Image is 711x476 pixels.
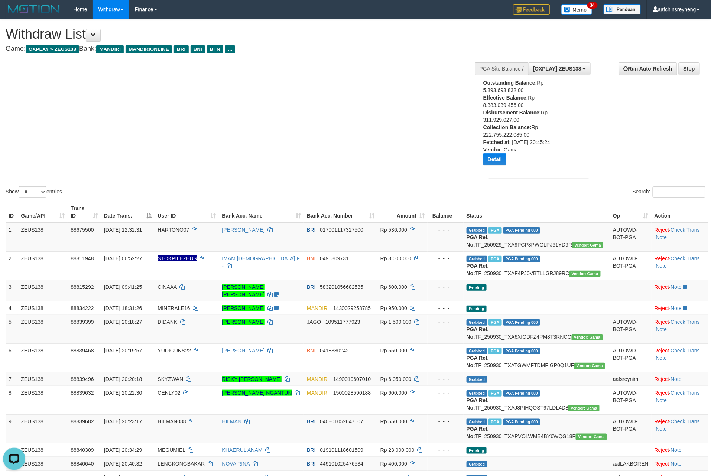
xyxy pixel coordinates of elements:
b: Fetched at [483,139,509,145]
td: · [652,301,708,315]
img: MOTION_logo.png [6,4,62,15]
span: Nama rekening ada tanda titik/strip, harap diedit [158,255,197,261]
th: Balance [428,202,464,223]
div: - - - [431,389,461,397]
span: YUDIGUNS22 [158,348,191,353]
span: Vendor URL: https://trx31.1velocity.biz [574,363,606,369]
th: Bank Acc. Name: activate to sort column ascending [219,202,304,223]
a: Reject [655,255,669,261]
span: BRI [307,418,315,424]
span: MANDIRI [307,390,329,396]
span: 88839468 [71,348,94,353]
div: - - - [431,304,461,312]
span: Rp 550.000 [380,418,407,424]
span: PGA Pending [503,390,540,397]
td: ZEUS138 [18,223,68,252]
span: Grabbed [467,390,487,397]
span: BRI [174,45,188,53]
span: [OXPLAY] ZEUS138 [533,66,581,72]
td: · · [652,343,708,372]
td: aafsreynim [610,372,652,386]
a: Reject [655,461,669,467]
a: Stop [679,62,700,75]
span: Grabbed [467,348,487,354]
a: Check Trans [671,418,700,424]
span: JAGO [307,319,321,325]
td: · · [652,251,708,280]
a: Note [671,305,682,311]
span: 34 [587,2,597,9]
td: TF_250930_TXAPVOLWMB4BY6WQG18P [464,414,610,443]
img: Button%20Memo.svg [561,4,592,15]
span: 88839399 [71,319,94,325]
td: TF_250930_TXAJ8PIHQOST97LDL4D8 [464,386,610,414]
a: [PERSON_NAME] NGANTUN [222,390,292,396]
td: TF_250930_TXAF4PJ0VBTLLGRJ89RC [464,251,610,280]
a: Reject [655,319,669,325]
th: Op: activate to sort column ascending [610,202,652,223]
a: [PERSON_NAME] [222,348,265,353]
span: Vendor URL: https://trx31.1velocity.biz [572,242,604,248]
button: Open LiveChat chat widget [3,3,25,25]
span: BNI [307,255,315,261]
a: IMAM [DEMOGRAPHIC_DATA] I-- [222,255,300,269]
span: Marked by aaftrukkakada [488,227,501,234]
td: 2 [6,251,18,280]
span: Rp 23.000.000 [380,447,415,453]
span: PGA Pending [503,319,540,326]
td: ZEUS138 [18,414,68,443]
a: [PERSON_NAME] [222,227,265,233]
div: - - - [431,283,461,291]
h1: Withdraw List [6,27,467,42]
span: Vendor URL: https://trx31.1velocity.biz [569,271,601,277]
div: - - - [431,418,461,425]
span: OXPLAY > ZEUS138 [26,45,79,53]
span: [DATE] 12:32:31 [104,227,142,233]
span: Copy 449101025476534 to clipboard [320,461,363,467]
th: Amount: activate to sort column ascending [377,202,428,223]
span: [DATE] 20:34:29 [104,447,142,453]
span: Vendor URL: https://trx31.1velocity.biz [568,405,600,411]
a: Reject [655,284,669,290]
td: · [652,280,708,301]
b: PGA Ref. No: [467,397,489,411]
span: LENGKONGBAKAR [158,461,205,467]
td: AUTOWD-BOT-PGA [610,315,652,343]
td: ZEUS138 [18,301,68,315]
span: Vendor URL: https://trx31.1velocity.biz [572,334,603,340]
span: [DATE] 06:52:27 [104,255,142,261]
b: PGA Ref. No: [467,263,489,276]
span: Grabbed [467,227,487,234]
td: AUTOWD-BOT-PGA [610,414,652,443]
b: Disbursement Balance: [483,110,541,115]
a: Note [671,376,682,382]
a: Reject [655,348,669,353]
span: Rp 600.000 [380,284,407,290]
td: · · [652,414,708,443]
span: Copy 040801052647507 to clipboard [320,418,363,424]
span: PGA Pending [503,256,540,262]
span: MANDIRI [96,45,124,53]
td: AUTOWD-BOT-PGA [610,386,652,414]
a: Check Trans [671,255,700,261]
input: Search: [653,186,705,198]
td: 8 [6,386,18,414]
b: Collection Balance: [483,124,532,130]
span: MANDIRIONLINE [126,45,172,53]
td: · · [652,315,708,343]
span: 88811948 [71,255,94,261]
th: Bank Acc. Number: activate to sort column ascending [304,202,377,223]
span: Grabbed [467,256,487,262]
th: Status [464,202,610,223]
button: Detail [483,153,506,165]
span: Copy 017001117327500 to clipboard [320,227,363,233]
td: ZEUS138 [18,443,68,457]
span: Rp 600.000 [380,390,407,396]
th: Action [652,202,708,223]
a: Note [656,355,667,361]
th: Date Trans.: activate to sort column descending [101,202,155,223]
td: ZEUS138 [18,372,68,386]
span: MEGUMIEL [158,447,185,453]
span: Grabbed [467,319,487,326]
span: 88675500 [71,227,94,233]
